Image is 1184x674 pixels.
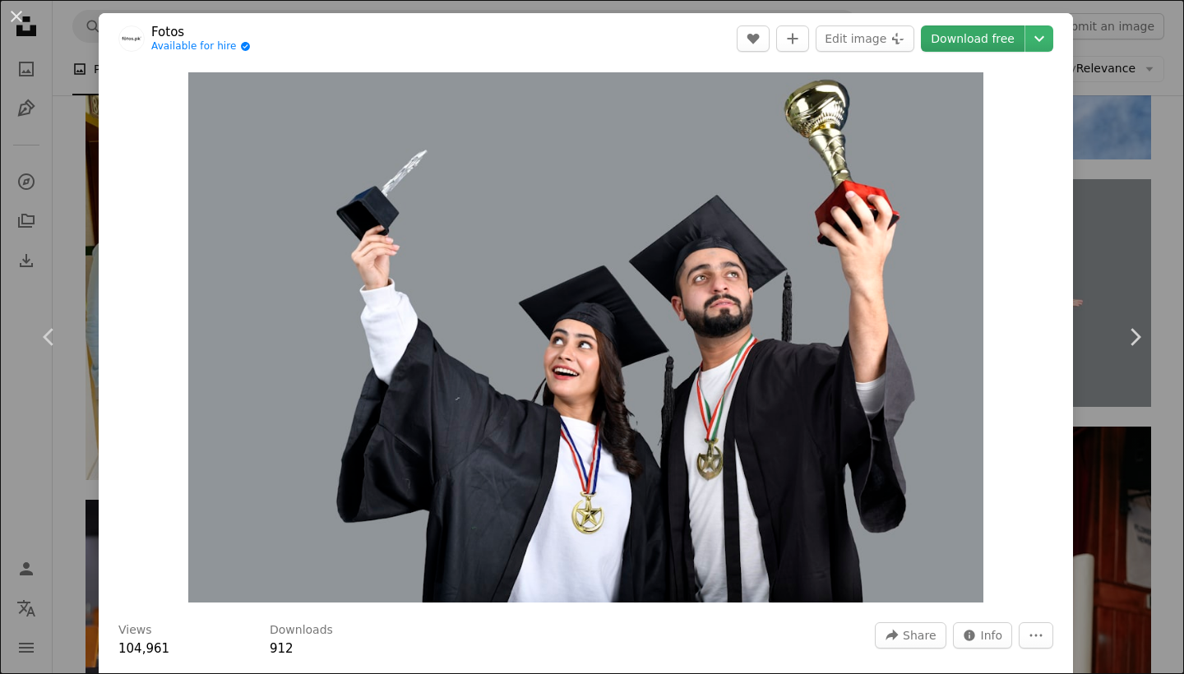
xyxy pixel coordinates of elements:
[188,72,984,602] img: a man and woman wearing graduation gowns and holding a trophy
[270,622,333,639] h3: Downloads
[981,623,1003,648] span: Info
[1085,258,1184,416] a: Next
[776,25,809,52] button: Add to Collection
[953,622,1013,649] button: Stats about this image
[1025,25,1053,52] button: Choose download size
[903,623,936,648] span: Share
[151,40,251,53] a: Available for hire
[1019,622,1053,649] button: More Actions
[118,641,169,656] span: 104,961
[118,25,145,52] img: Go to Fotos's profile
[921,25,1024,52] a: Download free
[737,25,770,52] button: Like
[816,25,914,52] button: Edit image
[270,641,294,656] span: 912
[151,24,251,40] a: Fotos
[118,622,152,639] h3: Views
[875,622,946,649] button: Share this image
[188,72,984,602] button: Zoom in on this image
